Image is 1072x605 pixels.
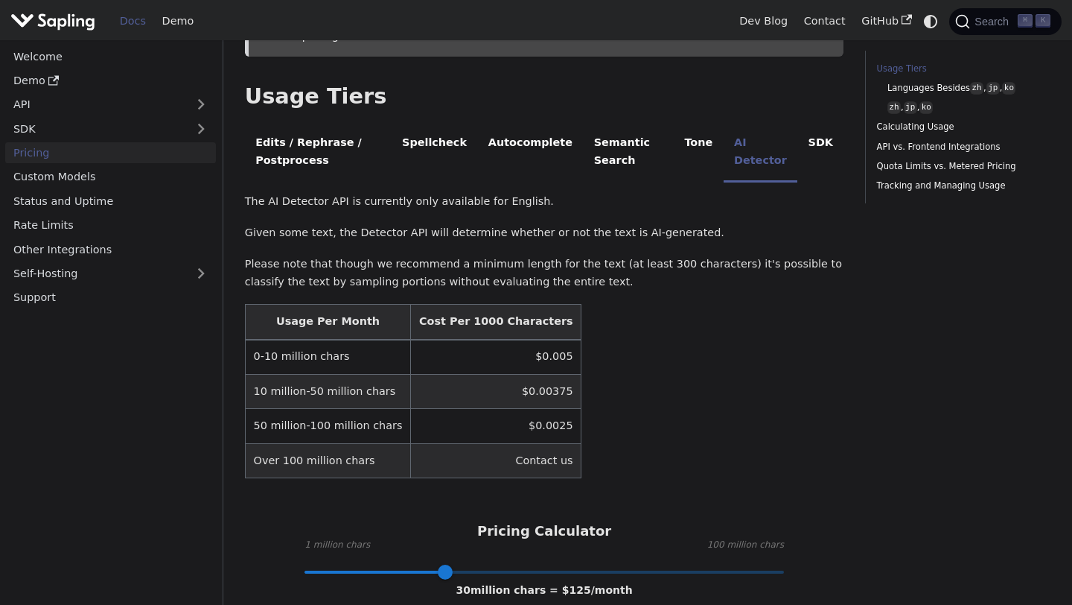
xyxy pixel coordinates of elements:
[1002,82,1015,95] code: ko
[583,124,674,183] li: Semantic Search
[986,82,1000,95] code: jp
[970,82,983,95] code: zh
[411,340,581,375] td: $0.005
[245,375,410,409] td: 10 million-50 million chars
[887,101,1040,115] a: zh,jp,ko
[245,124,392,183] li: Edits / Rephrase / Postprocess
[724,124,798,183] li: AI Detector
[245,340,410,375] td: 0-10 million chars
[5,287,216,308] a: Support
[919,101,933,114] code: ko
[186,94,216,115] button: Expand sidebar category 'API'
[5,70,216,92] a: Demo
[920,10,942,32] button: Switch between dark and light mode (currently system mode)
[245,409,410,443] td: 50 million-100 million chars
[245,256,844,291] p: Please note that though we recommend a minimum length for the text (at least 300 characters) it's...
[477,124,583,183] li: Autocomplete
[245,83,844,110] h2: Usage Tiers
[5,142,216,164] a: Pricing
[392,124,478,183] li: Spellcheck
[796,10,854,33] a: Contact
[5,263,216,285] a: Self-Hosting
[797,124,843,183] li: SDK
[5,215,216,236] a: Rate Limits
[877,159,1045,174] a: Quota Limits vs. Metered Pricing
[245,305,410,340] th: Usage Per Month
[245,443,410,478] td: Over 100 million chars
[877,179,1045,193] a: Tracking and Managing Usage
[887,101,901,114] code: zh
[411,305,581,340] th: Cost Per 1000 Characters
[456,584,633,596] span: 30 million chars = $ 125 /month
[5,238,216,260] a: Other Integrations
[5,166,216,188] a: Custom Models
[887,81,1040,95] a: Languages Besideszh,jp,ko
[5,45,216,67] a: Welcome
[1018,14,1033,28] kbd: ⌘
[411,409,581,443] td: $0.0025
[477,523,611,540] h3: Pricing Calculator
[5,190,216,212] a: Status and Uptime
[731,10,795,33] a: Dev Blog
[154,10,202,33] a: Demo
[877,62,1045,76] a: Usage Tiers
[853,10,919,33] a: GitHub
[949,8,1061,35] button: Search (Command+K)
[877,140,1045,154] a: API vs. Frontend Integrations
[411,443,581,478] td: Contact us
[245,224,844,242] p: Given some text, the Detector API will determine whether or not the text is AI-generated.
[186,118,216,139] button: Expand sidebar category 'SDK'
[674,124,724,183] li: Tone
[304,538,370,553] span: 1 million chars
[904,101,917,114] code: jp
[10,10,100,32] a: Sapling.ai
[411,375,581,409] td: $0.00375
[245,193,844,211] p: The AI Detector API is currently only available for English.
[5,118,186,139] a: SDK
[970,16,1018,28] span: Search
[5,94,186,115] a: API
[112,10,154,33] a: Docs
[1036,14,1050,28] kbd: K
[10,10,95,32] img: Sapling.ai
[877,120,1045,134] a: Calculating Usage
[707,538,784,553] span: 100 million chars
